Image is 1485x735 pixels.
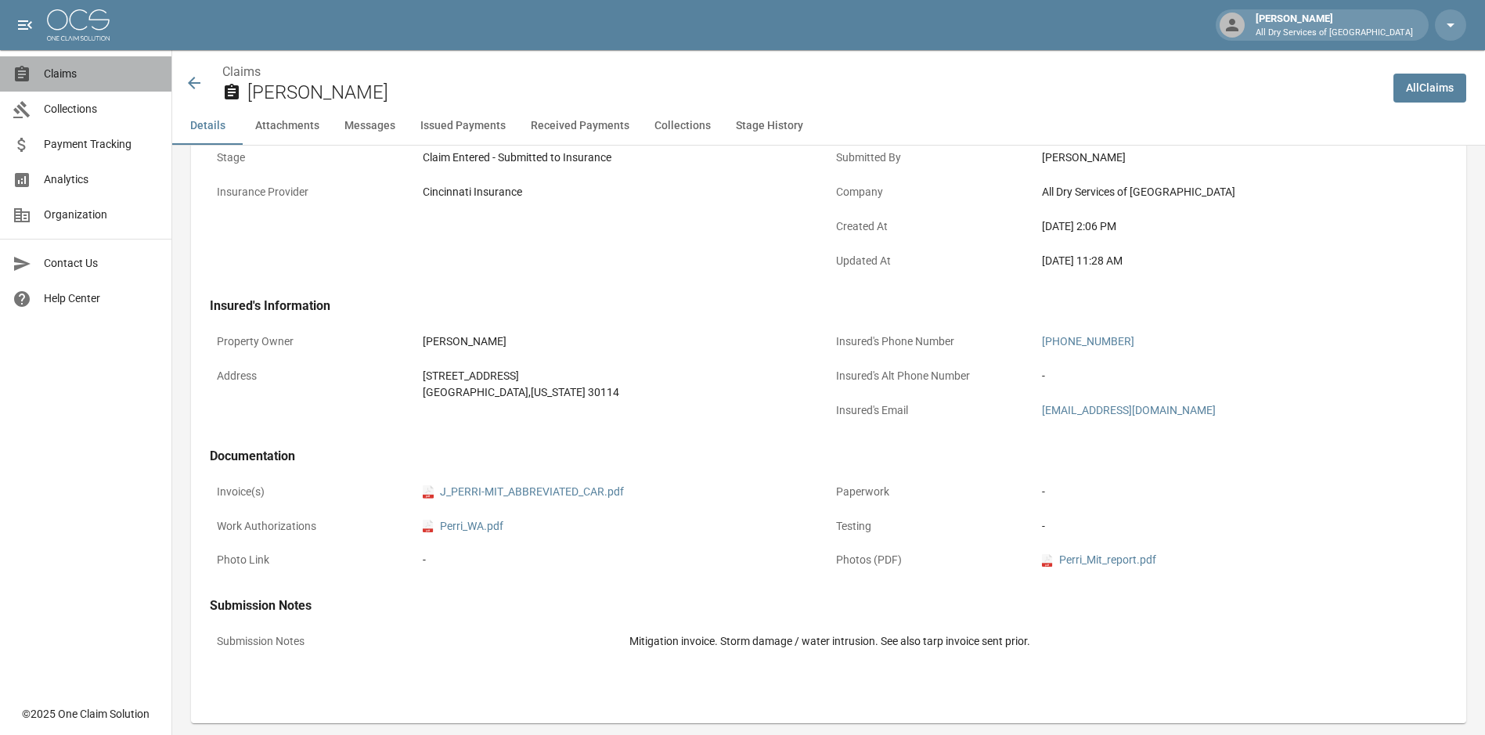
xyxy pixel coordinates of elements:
div: [DATE] 11:28 AM [1042,253,1440,269]
p: Submitted By [829,142,1035,173]
nav: breadcrumb [222,63,1381,81]
p: Invoice(s) [210,477,416,507]
div: [GEOGRAPHIC_DATA] , [US_STATE] 30114 [423,384,821,401]
button: Received Payments [518,107,642,145]
p: Insured's Email [829,395,1035,426]
p: Submission Notes [210,626,622,657]
p: Insured's Phone Number [829,326,1035,357]
a: AllClaims [1393,74,1466,103]
div: - [1042,484,1440,500]
button: Messages [332,107,408,145]
div: Mitigation invoice. Storm damage / water intrusion. See also tarp invoice sent prior. [629,633,1440,650]
p: Insurance Provider [210,177,416,207]
img: ocs-logo-white-transparent.png [47,9,110,41]
a: Claims [222,64,261,79]
button: Stage History [723,107,816,145]
div: [PERSON_NAME] [1249,11,1419,39]
div: [PERSON_NAME] [1042,150,1440,166]
p: Created At [829,211,1035,242]
p: Photos (PDF) [829,545,1035,575]
div: [DATE] 2:06 PM [1042,218,1440,235]
div: - [1042,368,1440,384]
a: [EMAIL_ADDRESS][DOMAIN_NAME] [1042,404,1216,416]
div: © 2025 One Claim Solution [22,706,150,722]
h4: Documentation [210,449,1447,464]
p: Photo Link [210,545,416,575]
h4: Submission Notes [210,598,1447,614]
span: Claims [44,66,159,82]
a: pdfPerri_WA.pdf [423,518,503,535]
a: [PHONE_NUMBER] [1042,335,1134,348]
button: Issued Payments [408,107,518,145]
p: Testing [829,511,1035,542]
div: Claim Entered - Submitted to Insurance [423,150,821,166]
span: Analytics [44,171,159,188]
p: Company [829,177,1035,207]
p: All Dry Services of [GEOGRAPHIC_DATA] [1256,27,1413,40]
span: Help Center [44,290,159,307]
p: Work Authorizations [210,511,416,542]
p: Updated At [829,246,1035,276]
span: Collections [44,101,159,117]
a: pdfJ_PERRI-MIT_ABBREVIATED_CAR.pdf [423,484,624,500]
p: Address [210,361,416,391]
button: open drawer [9,9,41,41]
span: Organization [44,207,159,223]
p: Property Owner [210,326,416,357]
span: Contact Us [44,255,159,272]
h2: [PERSON_NAME] [247,81,1381,104]
a: pdfPerri_Mit_report.pdf [1042,552,1156,568]
button: Details [172,107,243,145]
div: Cincinnati Insurance [423,184,821,200]
div: All Dry Services of [GEOGRAPHIC_DATA] [1042,184,1440,200]
div: - [1042,518,1440,535]
button: Attachments [243,107,332,145]
div: [STREET_ADDRESS] [423,368,821,384]
div: - [423,552,821,568]
span: Payment Tracking [44,136,159,153]
p: Insured's Alt Phone Number [829,361,1035,391]
div: [PERSON_NAME] [423,333,821,350]
p: Stage [210,142,416,173]
div: anchor tabs [172,107,1485,145]
p: Paperwork [829,477,1035,507]
button: Collections [642,107,723,145]
h4: Insured's Information [210,298,1447,314]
